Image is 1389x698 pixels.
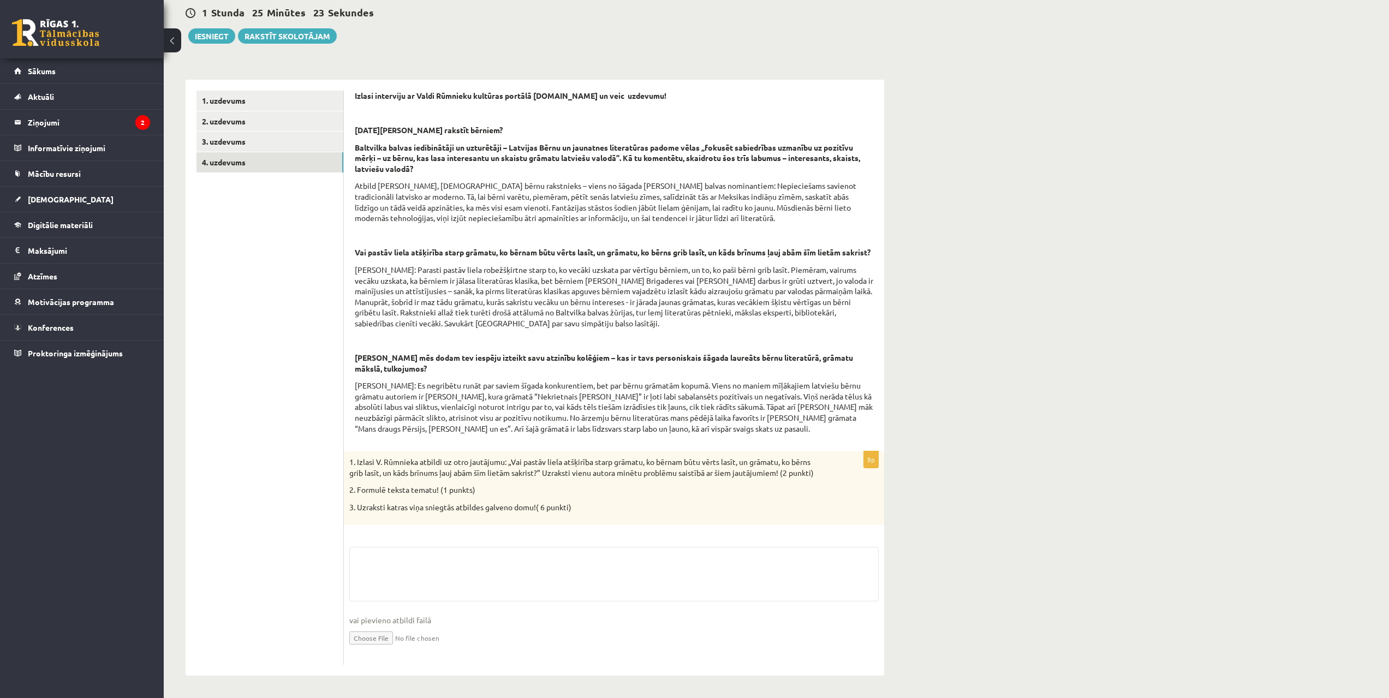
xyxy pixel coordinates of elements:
span: Aktuāli [28,92,54,102]
span: Sekundes [328,6,374,19]
strong: Vai pastāv liela atšķirība starp grāmatu, ko bērnam būtu vērts lasīt, un grāmatu, ko bērns grib l... [355,247,871,257]
p: 1. Izlasi V. Rūmnieka atbildi uz otro jautājumu: „Vai pastāv liela atšķirība starp grāmatu, ko bē... [349,457,824,478]
a: 1. uzdevums [196,91,343,111]
p: [PERSON_NAME]: Es negribētu runāt par saviem šīgada konkurentiem, bet par bērnu grāmatām kopumā. ... [355,380,873,434]
a: 2. uzdevums [196,111,343,132]
a: Aktuāli [14,84,150,109]
strong: Baltvilka balvas iedibinātāji un uzturētāji – Latvijas Bērnu un jaunatnes literatūras padome vēla... [355,142,860,174]
a: Maksājumi [14,238,150,263]
a: Informatīvie ziņojumi [14,135,150,160]
strong: [PERSON_NAME] mēs dodam tev iespēju izteikt savu atzinību kolēģiem – kas ir tavs personiskais šāg... [355,353,853,373]
span: [DEMOGRAPHIC_DATA] [28,194,114,204]
a: Ziņojumi2 [14,110,150,135]
legend: Ziņojumi [28,110,150,135]
a: Rakstīt skolotājam [238,28,337,44]
span: Atzīmes [28,271,57,281]
span: Digitālie materiāli [28,220,93,230]
p: [PERSON_NAME]: Parasti pastāv liela robežšķirtne starp to, ko vecāki uzskata par vērtīgu bērniem,... [355,265,873,329]
legend: Maksājumi [28,238,150,263]
a: Digitālie materiāli [14,212,150,237]
span: Stunda [211,6,245,19]
span: 1 [202,6,207,19]
strong: Izlasi interviju ar Valdi Rūmnieku kultūras portālā [DOMAIN_NAME] un veic uzdevumu! [355,91,666,100]
a: 4. uzdevums [196,152,343,172]
span: Mācību resursi [28,169,81,178]
span: Minūtes [267,6,306,19]
span: Konferences [28,323,74,332]
span: Sākums [28,66,56,76]
a: 3. uzdevums [196,132,343,152]
a: Mācību resursi [14,161,150,186]
button: Iesniegt [188,28,235,44]
a: Motivācijas programma [14,289,150,314]
p: 2. Formulē teksta tematu! (1 punkts) [349,485,824,496]
a: Konferences [14,315,150,340]
p: Atbild [PERSON_NAME], [DEMOGRAPHIC_DATA] bērnu rakstnieks – viens no šāgada [PERSON_NAME] balvas ... [355,181,873,223]
legend: Informatīvie ziņojumi [28,135,150,160]
span: Motivācijas programma [28,297,114,307]
span: 25 [252,6,263,19]
p: 9p [863,451,879,468]
i: 2 [135,115,150,130]
a: Rīgas 1. Tālmācības vidusskola [12,19,99,46]
a: Proktoringa izmēģinājums [14,341,150,366]
span: 23 [313,6,324,19]
p: 3. Uzraksti katras viņa sniegtās atbildes galveno domu!( 6 punkti) [349,502,824,513]
span: vai pievieno atbildi failā [349,615,879,626]
a: Atzīmes [14,264,150,289]
span: Proktoringa izmēģinājums [28,348,123,358]
a: [DEMOGRAPHIC_DATA] [14,187,150,212]
a: Sākums [14,58,150,83]
strong: [DATE][PERSON_NAME] rakstīt bērniem? [355,125,503,135]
